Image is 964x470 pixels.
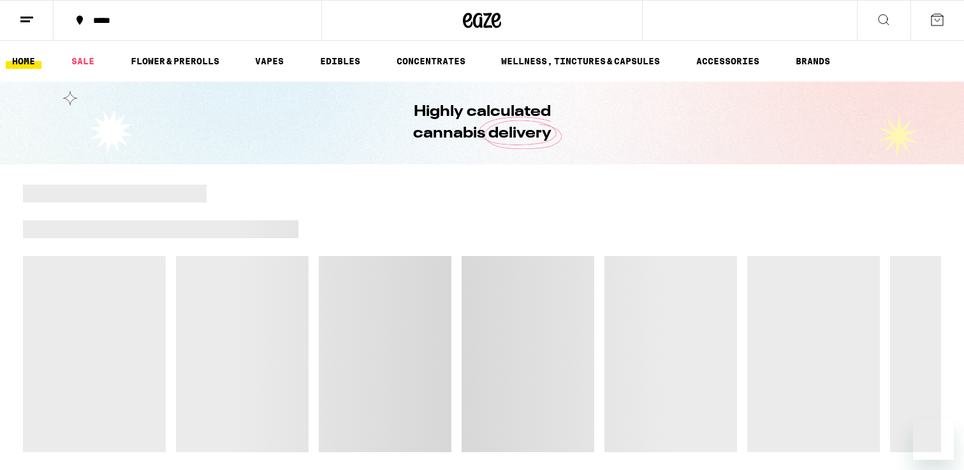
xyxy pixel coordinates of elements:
a: WELLNESS, TINCTURES & CAPSULES [495,53,666,69]
a: CONCENTRATES [390,53,472,69]
a: EDIBLES [314,53,367,69]
a: HOME [6,53,41,69]
h1: Highly calculated cannabis delivery [377,101,587,145]
a: FLOWER & PREROLLS [124,53,226,69]
a: BRANDS [789,53,836,69]
iframe: Button to launch messaging window [913,419,954,460]
a: SALE [65,53,101,69]
a: ACCESSORIES [690,53,766,69]
a: VAPES [249,53,290,69]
